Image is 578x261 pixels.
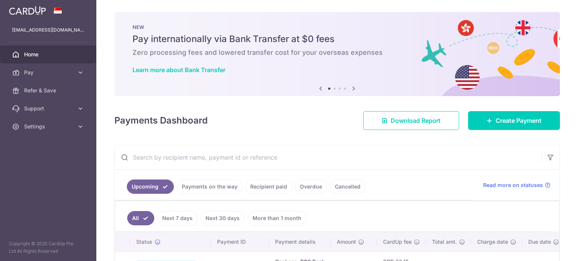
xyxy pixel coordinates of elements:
h5: Pay internationally via Bank Transfer at $0 fees [132,33,542,45]
h4: Payments Dashboard [114,114,208,127]
a: Next 7 days [157,211,198,225]
span: Support [24,105,74,112]
p: [EMAIL_ADDRESS][DOMAIN_NAME] [12,26,84,34]
span: Download Report [391,116,441,125]
img: Bank transfer banner [114,12,560,96]
a: Recipient paid [245,180,292,194]
a: All [127,211,154,225]
a: Cancelled [330,180,365,194]
a: Payments on the way [177,180,242,194]
span: Amount [337,238,356,246]
span: Read more on statuses [483,181,543,189]
a: Learn more about Bank Transfer [132,66,225,74]
span: CardUp fee [383,238,412,246]
span: Total amt. [432,238,457,246]
span: Home [24,51,74,58]
span: Status [136,238,152,246]
span: Create Payment [496,116,541,125]
input: Search by recipient name, payment id or reference [115,145,541,169]
th: Payment details [269,232,331,252]
span: Refer & Save [24,87,74,94]
a: Read more on statuses [483,181,551,189]
a: Download Report [363,111,459,130]
a: Create Payment [468,111,560,130]
a: More than 1 month [248,211,306,225]
span: Settings [24,123,74,130]
th: Payment ID [211,232,269,252]
img: CardUp [9,6,46,15]
span: Due date [528,238,551,246]
span: Pay [24,69,74,76]
a: Overdue [295,180,327,194]
h6: Zero processing fees and lowered transfer cost for your overseas expenses [132,48,542,57]
a: Upcoming [127,180,174,194]
span: Charge date [477,238,508,246]
a: Next 30 days [201,211,245,225]
p: NEW [132,24,542,30]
